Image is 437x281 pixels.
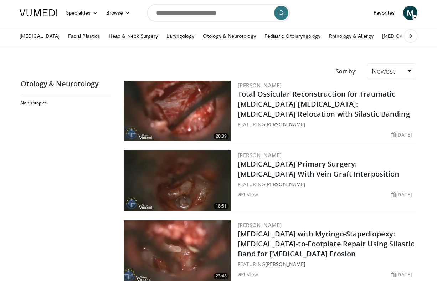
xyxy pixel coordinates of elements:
img: aa3beb65-391f-4e49-b8d6-de33942b0ddb.300x170_q85_crop-smart_upscale.jpg [124,220,231,281]
img: VuMedi Logo [20,9,57,16]
img: ebefdfbf-a268-43b2-b089-3204da96ebee.300x170_q85_crop-smart_upscale.jpg [124,150,231,211]
a: Head & Neck Surgery [104,29,162,43]
li: [DATE] [391,271,412,278]
div: FEATURING [238,121,415,128]
a: Facial Plastics [64,29,104,43]
div: Sort by: [330,63,362,79]
a: M [403,6,417,20]
a: [PERSON_NAME] [265,121,305,128]
li: 1 view [238,271,258,278]
img: b9ba8bd6-0fea-4ac5-a163-9a96acf40994.300x170_q85_crop-smart_upscale.jpg [124,81,231,141]
a: [PERSON_NAME] [265,181,305,188]
a: Pediatric Otolaryngology [260,29,325,43]
a: Rhinology & Allergy [325,29,377,43]
a: 23:48 [124,220,231,281]
a: Browse [102,6,135,20]
a: 20:39 [124,81,231,141]
a: Otology & Neurotology [199,29,260,43]
div: FEATURING [238,260,415,268]
div: FEATURING [238,180,415,188]
a: [PERSON_NAME] [238,152,282,159]
li: [DATE] [391,191,412,198]
a: Newest [367,63,416,79]
a: Favorites [369,6,399,20]
a: [MEDICAL_DATA] Primary Surgery: [MEDICAL_DATA] With Vein Graft Interposition [238,159,399,179]
a: [PERSON_NAME] [265,261,305,267]
input: Search topics, interventions [147,4,290,21]
a: [MEDICAL_DATA] [378,29,426,43]
h2: No subtopics [21,100,110,106]
h2: Otology & Neurotology [21,79,112,88]
a: [MEDICAL_DATA] with Myringo-Stapediopexy: [MEDICAL_DATA]-to-Footplate Repair Using Silastic Band ... [238,229,414,259]
li: 1 view [238,191,258,198]
span: 20:39 [214,133,229,139]
a: Total Ossicular Reconstruction for Traumatic [MEDICAL_DATA] [MEDICAL_DATA]: [MEDICAL_DATA] Reloca... [238,89,410,119]
a: [MEDICAL_DATA] [15,29,64,43]
a: Laryngology [162,29,199,43]
a: [PERSON_NAME] [238,82,282,89]
a: Specialties [62,6,102,20]
a: 18:51 [124,150,231,211]
a: [PERSON_NAME] [238,221,282,229]
li: [DATE] [391,131,412,138]
span: 23:48 [214,273,229,279]
span: 18:51 [214,203,229,209]
span: Newest [372,66,395,76]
